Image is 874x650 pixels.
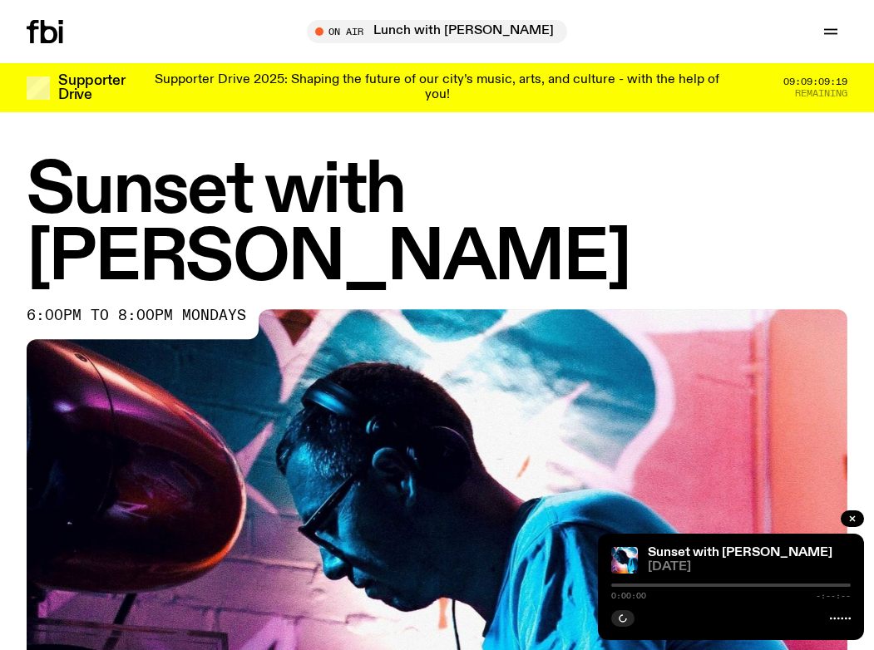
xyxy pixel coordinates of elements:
[27,309,246,323] span: 6:00pm to 8:00pm mondays
[648,546,832,559] a: Sunset with [PERSON_NAME]
[648,561,851,574] span: [DATE]
[611,547,638,574] img: Simon Caldwell stands side on, looking downwards. He has headphones on. Behind him is a brightly ...
[58,74,125,102] h3: Supporter Drive
[816,592,851,600] span: -:--:--
[307,20,567,43] button: On AirLunch with [PERSON_NAME]
[27,158,847,293] h1: Sunset with [PERSON_NAME]
[146,73,728,102] p: Supporter Drive 2025: Shaping the future of our city’s music, arts, and culture - with the help o...
[795,89,847,98] span: Remaining
[611,592,646,600] span: 0:00:00
[783,77,847,86] span: 09:09:09:19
